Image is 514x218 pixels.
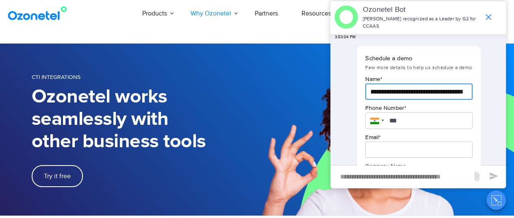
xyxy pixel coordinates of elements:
p: Schedule a demo [365,54,472,63]
span: Few more details to help us schedule a demo [365,65,472,71]
p: Email * [365,133,472,142]
div: new-msg-input [334,170,468,184]
span: Try it free [44,173,71,179]
p: Phone Number * [365,104,472,112]
p: Ozonetel Bot [363,4,479,15]
p: Name * [365,75,472,83]
p: Company Name [365,162,472,170]
h1: Ozonetel works seamlessly with other business tools [32,86,257,153]
span: CTI Integrations [32,74,80,81]
div: India: + 91 [365,112,386,129]
span: end chat or minimize [480,9,497,25]
button: Close chat [486,190,506,210]
a: Try it free [32,165,83,187]
img: header [334,5,358,29]
p: [PERSON_NAME] recognized as a Leader by G2 for CCAAS [363,15,479,30]
span: 3:53:04 PM [335,34,356,40]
